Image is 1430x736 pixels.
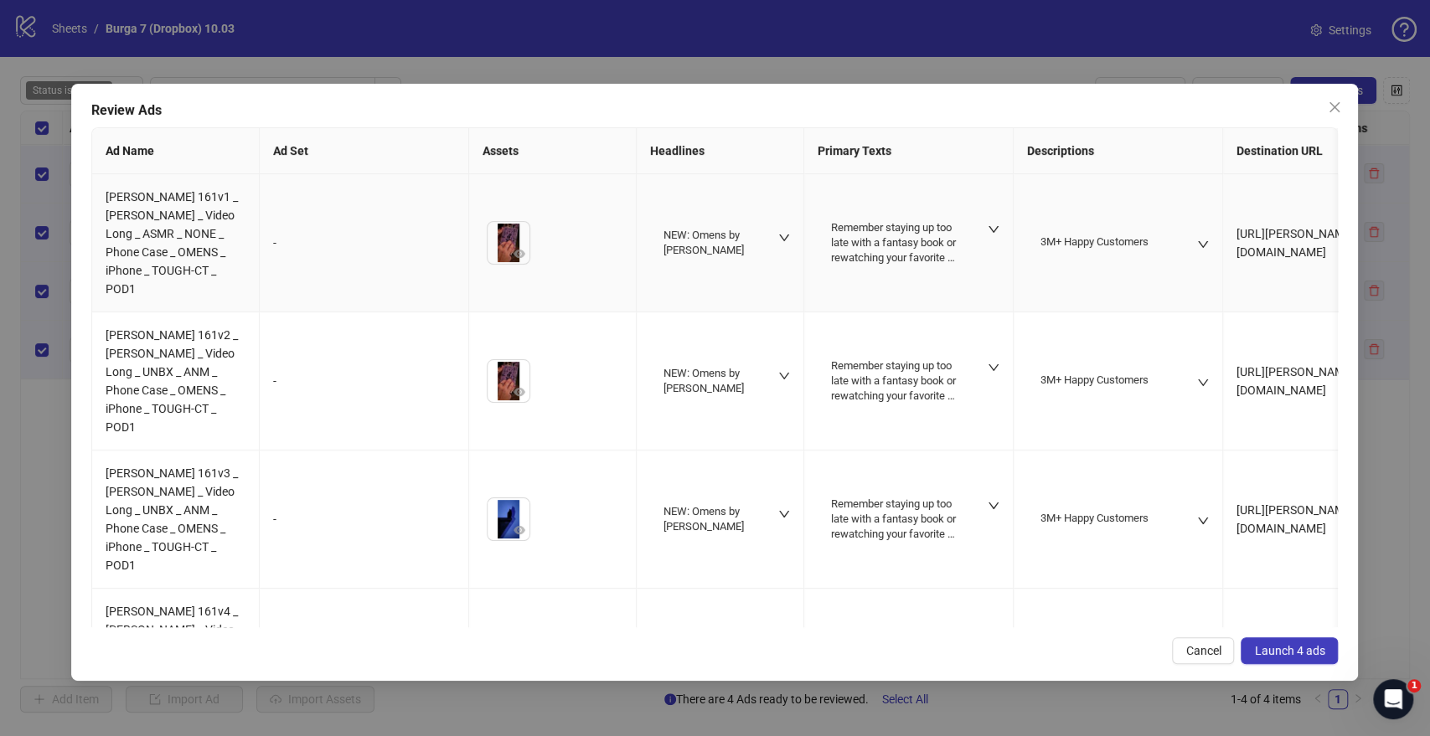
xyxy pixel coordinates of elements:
[514,386,525,398] span: eye
[106,605,238,710] span: [PERSON_NAME] 161v4 _ [PERSON_NAME] _ Video Long _ UNBX _ ANM _ Phone Case _ OMENS _ iPhone _ TOU...
[663,504,756,534] div: NEW: Omens by [PERSON_NAME]
[663,366,756,396] div: NEW: Omens by [PERSON_NAME]
[831,358,966,404] div: Remember staying up too late with a fantasy book or rewatching your favorite [DATE] movie every y...
[1173,637,1235,664] button: Cancel
[663,228,756,258] div: NEW: Omens by [PERSON_NAME]
[637,128,804,174] th: Headlines
[1329,100,1342,114] span: close
[488,222,529,264] img: Asset 1
[106,466,238,572] span: [PERSON_NAME] 161v3 _ [PERSON_NAME] _ Video Long _ UNBX _ ANM _ Phone Case _ OMENS _ iPhone _ TOU...
[1236,227,1355,259] span: [URL][PERSON_NAME][DOMAIN_NAME]
[1322,94,1349,121] button: Close
[1242,637,1339,664] button: Launch 4 ads
[1255,644,1325,657] span: Launch 4 ads
[260,128,469,174] th: Ad Set
[273,234,455,252] div: -
[1407,679,1421,692] span: 1
[1236,365,1355,397] span: [URL][PERSON_NAME][DOMAIN_NAME]
[1236,503,1355,535] span: [URL][PERSON_NAME][DOMAIN_NAME]
[469,128,637,174] th: Assets
[106,190,238,296] span: [PERSON_NAME] 161v1 _ [PERSON_NAME] _ Video Long _ ASMR _ NONE _ Phone Case _ OMENS _ iPhone _ TO...
[91,100,1338,121] div: Review Ads
[1197,377,1209,389] span: down
[1014,128,1223,174] th: Descriptions
[1223,128,1422,174] th: Destination URL
[1373,679,1413,719] iframe: Intercom live chat
[1040,373,1149,388] div: 3M+ Happy Customers
[1197,239,1209,250] span: down
[509,244,529,264] button: Preview
[778,232,790,244] span: down
[804,128,1014,174] th: Primary Texts
[509,382,529,402] button: Preview
[988,500,999,512] span: down
[92,128,260,174] th: Ad Name
[273,372,455,390] div: -
[988,224,999,235] span: down
[488,360,529,402] img: Asset 1
[1197,515,1209,527] span: down
[273,510,455,528] div: -
[514,248,525,260] span: eye
[778,370,790,382] span: down
[988,362,999,373] span: down
[831,220,966,266] div: Remember staying up too late with a fantasy book or rewatching your favorite [DATE] movie every y...
[1040,511,1149,526] div: 3M+ Happy Customers
[831,497,966,543] div: Remember staying up too late with a fantasy book or rewatching your favorite [DATE] movie every y...
[106,328,238,434] span: [PERSON_NAME] 161v2 _ [PERSON_NAME] _ Video Long _ UNBX _ ANM _ Phone Case _ OMENS _ iPhone _ TOU...
[1040,234,1149,250] div: 3M+ Happy Customers
[778,508,790,520] span: down
[509,520,529,540] button: Preview
[1186,644,1221,657] span: Cancel
[514,524,525,536] span: eye
[488,498,529,540] img: Asset 1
